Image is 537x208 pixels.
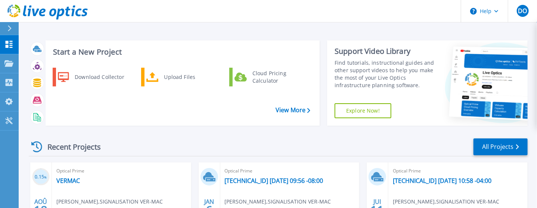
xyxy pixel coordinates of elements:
a: VERMAC [56,177,80,184]
div: Download Collector [71,70,127,85]
a: [TECHNICAL_ID] [DATE] 10:58 -04:00 [393,177,491,184]
div: Upload Files [161,70,216,85]
span: [PERSON_NAME] , SIGNALISATION VER-MAC [225,198,331,206]
h3: 0.15 [32,173,50,181]
a: View More [276,107,310,114]
a: Cloud Pricing Calculator [229,68,306,86]
span: [PERSON_NAME] , SIGNALISATION VER-MAC [393,198,499,206]
span: Optical Prime [225,167,355,175]
span: % [44,175,47,179]
span: Optical Prime [393,167,523,175]
a: Explore Now! [335,103,391,118]
span: DO [518,8,527,14]
div: Find tutorials, instructional guides and other support videos to help you make the most of your L... [335,59,435,89]
a: Upload Files [141,68,218,86]
h3: Start a New Project [53,48,310,56]
a: Download Collector [53,68,129,86]
a: [TECHNICAL_ID] [DATE] 09:56 -08:00 [225,177,323,184]
div: Cloud Pricing Calculator [249,70,304,85]
div: Recent Projects [29,138,111,156]
span: Optical Prime [56,167,187,175]
a: All Projects [474,138,528,155]
div: Support Video Library [335,46,435,56]
span: [PERSON_NAME] , SIGNALISATION VER-MAC [56,198,163,206]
